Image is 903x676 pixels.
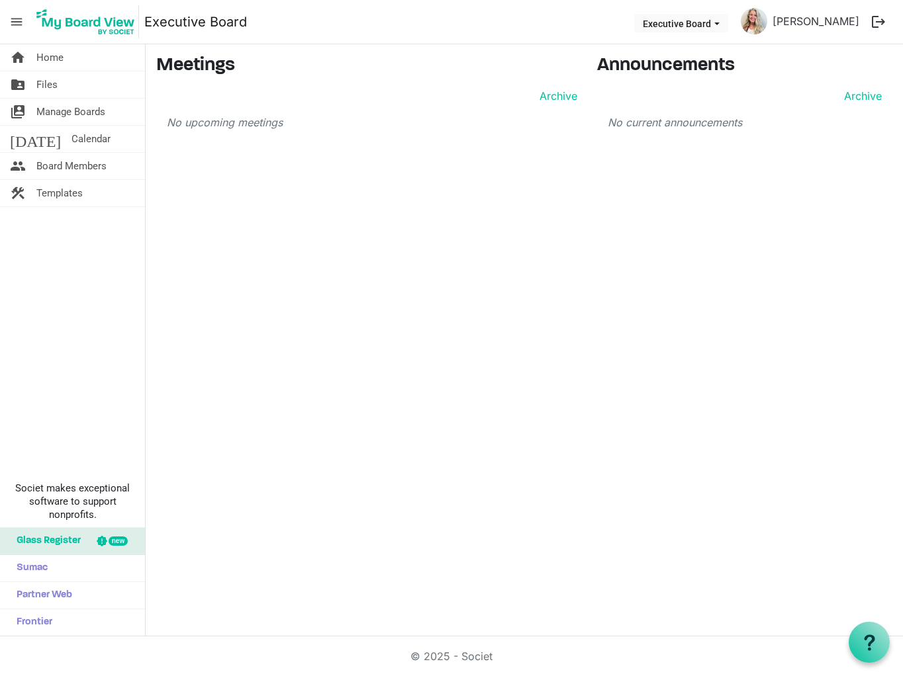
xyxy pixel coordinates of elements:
[10,126,61,152] span: [DATE]
[839,88,882,104] a: Archive
[534,88,577,104] a: Archive
[10,44,26,71] span: home
[410,650,493,663] a: © 2025 - Societ
[32,5,144,38] a: My Board View Logo
[109,536,128,546] div: new
[10,153,26,179] span: people
[6,482,139,521] span: Societ makes exceptional software to support nonprofits.
[767,8,865,34] a: [PERSON_NAME]
[634,14,728,32] button: Executive Board dropdownbutton
[167,114,577,130] p: No upcoming meetings
[144,9,247,35] a: Executive Board
[36,99,105,125] span: Manage Boards
[36,153,107,179] span: Board Members
[36,71,58,98] span: Files
[32,5,139,38] img: My Board View Logo
[156,55,577,77] h3: Meetings
[865,8,892,36] button: logout
[10,555,48,581] span: Sumac
[741,8,767,34] img: LS-MNrqZjgQ_wrPGQ6y3TlJ-mG7o4JT1_0TuBKFgoAiQ40SA2tedeKhdbq5b_xD0KWyXqBKNCt8CSyyraCI1pA_thumb.png
[608,114,882,130] p: No current announcements
[36,44,64,71] span: Home
[71,126,111,152] span: Calendar
[36,180,83,206] span: Templates
[10,99,26,125] span: switch_account
[10,71,26,98] span: folder_shared
[10,609,52,636] span: Frontier
[10,180,26,206] span: construction
[597,55,892,77] h3: Announcements
[10,528,81,554] span: Glass Register
[10,582,72,609] span: Partner Web
[4,9,29,34] span: menu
